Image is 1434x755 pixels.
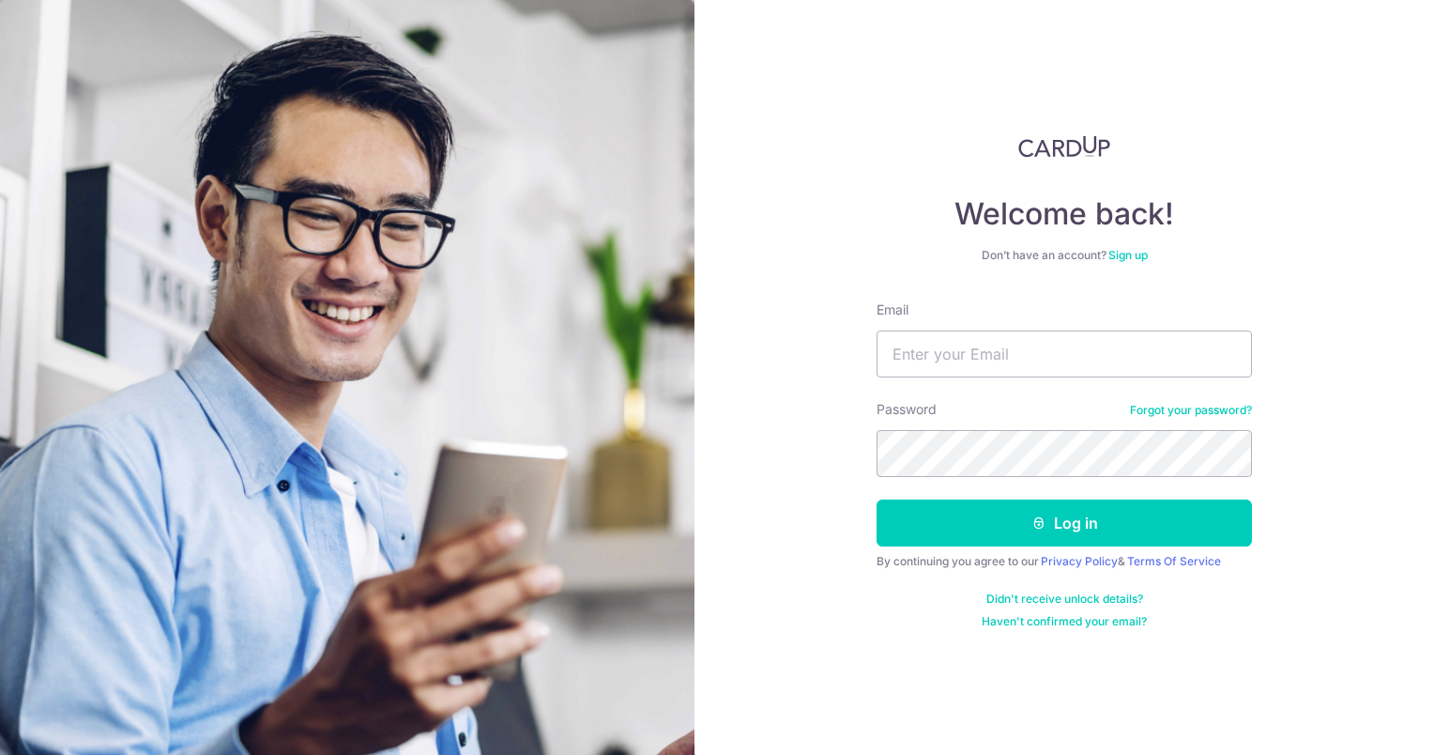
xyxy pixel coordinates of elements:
a: Privacy Policy [1041,554,1118,568]
a: Sign up [1108,248,1148,262]
a: Terms Of Service [1127,554,1221,568]
a: Forgot your password? [1130,403,1252,418]
a: Didn't receive unlock details? [986,592,1143,607]
div: Don’t have an account? [877,248,1252,263]
input: Enter your Email [877,331,1252,377]
div: By continuing you agree to our & [877,554,1252,569]
button: Log in [877,500,1252,547]
h4: Welcome back! [877,195,1252,233]
a: Haven't confirmed your email? [982,614,1147,629]
label: Password [877,400,937,419]
label: Email [877,300,908,319]
img: CardUp Logo [1018,135,1110,158]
